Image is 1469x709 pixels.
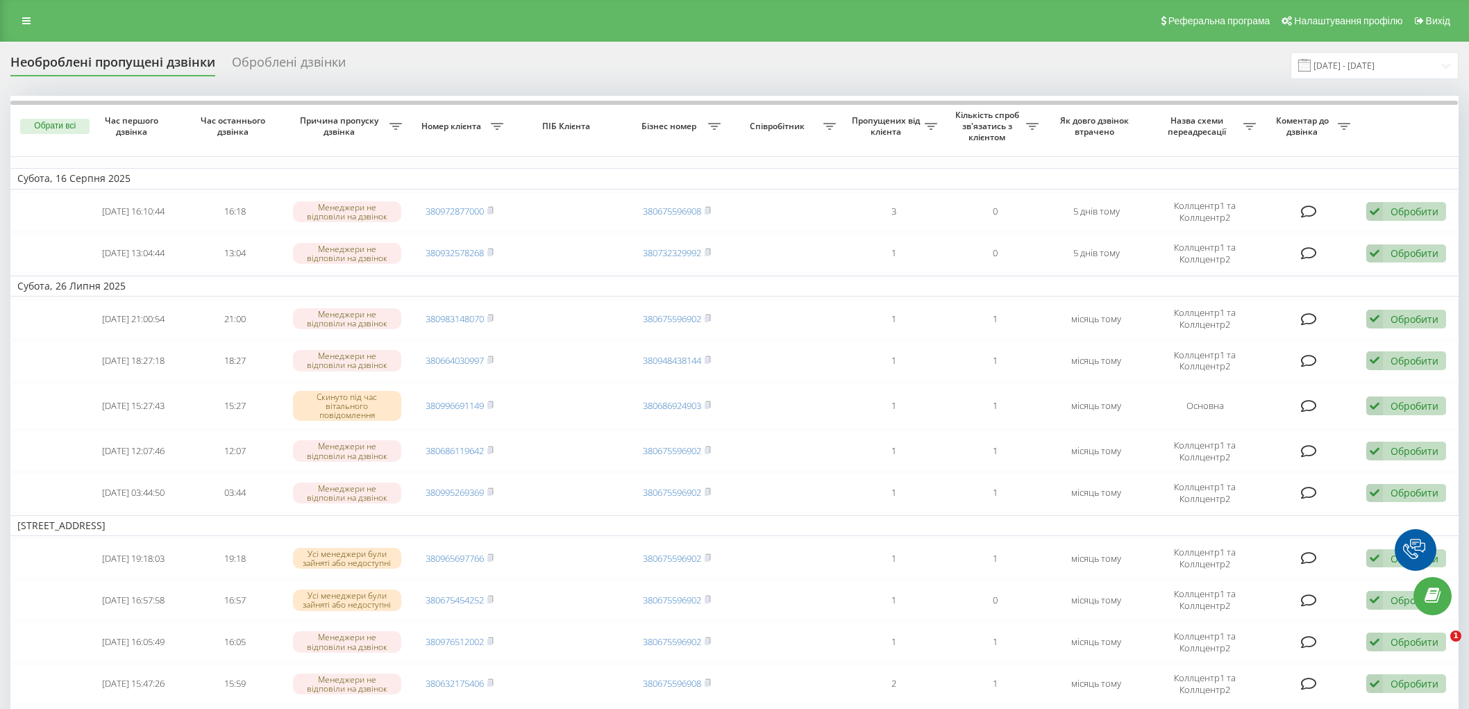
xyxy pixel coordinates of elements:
[232,55,346,76] div: Оброблені дзвінки
[426,444,484,457] a: 380686119642
[944,299,1046,338] td: 1
[426,205,484,217] a: 380972877000
[1147,341,1263,380] td: Коллцентр1 та Коллцентр2
[293,308,402,329] div: Менеджери не відповіли на дзвінок
[843,539,944,578] td: 1
[83,192,184,231] td: [DATE] 16:10:44
[20,119,90,134] button: Обрати всі
[944,474,1046,512] td: 1
[1046,432,1147,471] td: місяць тому
[1294,15,1402,26] span: Налаштування профілю
[1046,665,1147,703] td: місяць тому
[184,234,285,273] td: 13:04
[843,299,944,338] td: 1
[1147,432,1263,471] td: Коллцентр1 та Коллцентр2
[1046,383,1147,429] td: місяць тому
[643,594,701,606] a: 380675596902
[1147,299,1263,338] td: Коллцентр1 та Коллцентр2
[643,444,701,457] a: 380675596902
[944,341,1046,380] td: 1
[1046,539,1147,578] td: місяць тому
[843,665,944,703] td: 2
[83,474,184,512] td: [DATE] 03:44:50
[1147,539,1263,578] td: Коллцентр1 та Коллцентр2
[10,515,1459,536] td: [STREET_ADDRESS]
[293,483,402,503] div: Менеджери не відповіли на дзвінок
[1147,234,1263,273] td: Коллцентр1 та Коллцентр2
[184,432,285,471] td: 12:07
[1147,192,1263,231] td: Коллцентр1 та Коллцентр2
[293,674,402,694] div: Менеджери не відповіли на дзвінок
[426,312,484,325] a: 380983148070
[83,383,184,429] td: [DATE] 15:27:43
[184,341,285,380] td: 18:27
[1391,444,1438,458] div: Обробити
[184,383,285,429] td: 15:27
[944,432,1046,471] td: 1
[843,474,944,512] td: 1
[944,539,1046,578] td: 1
[293,391,402,422] div: Скинуто під час вітального повідомлення
[83,341,184,380] td: [DATE] 18:27:18
[426,486,484,499] a: 380995269369
[1046,234,1147,273] td: 5 днів тому
[951,110,1026,142] span: Кількість спроб зв'язатись з клієнтом
[293,201,402,222] div: Менеджери не відповіли на дзвінок
[1154,115,1243,137] span: Назва схеми переадресації
[1391,635,1438,649] div: Обробити
[643,399,701,412] a: 380686924903
[643,552,701,565] a: 380675596902
[1270,115,1338,137] span: Коментар до дзвінка
[843,581,944,619] td: 1
[1147,383,1263,429] td: Основна
[426,399,484,412] a: 380996691149
[293,631,402,652] div: Менеджери не відповіли на дзвінок
[944,383,1046,429] td: 1
[1426,15,1450,26] span: Вихід
[1391,486,1438,499] div: Обробити
[850,115,925,137] span: Пропущених від клієнта
[1046,581,1147,619] td: місяць тому
[426,594,484,606] a: 380675454252
[1450,631,1461,642] span: 1
[83,539,184,578] td: [DATE] 19:18:03
[1391,399,1438,412] div: Обробити
[1391,552,1438,565] div: Обробити
[83,622,184,661] td: [DATE] 16:05:49
[184,581,285,619] td: 16:57
[184,665,285,703] td: 15:59
[643,677,701,690] a: 380675596908
[1168,15,1270,26] span: Реферальна програма
[1391,247,1438,260] div: Обробити
[843,192,944,231] td: 3
[293,243,402,264] div: Менеджери не відповіли на дзвінок
[1057,115,1136,137] span: Як довго дзвінок втрачено
[293,350,402,371] div: Менеджери не відповіли на дзвінок
[1391,354,1438,367] div: Обробити
[184,299,285,338] td: 21:00
[10,168,1459,189] td: Субота, 16 Серпня 2025
[643,354,701,367] a: 380948438144
[293,440,402,461] div: Менеджери не відповіли на дзвінок
[83,234,184,273] td: [DATE] 13:04:44
[83,581,184,619] td: [DATE] 16:57:58
[1422,631,1455,664] iframe: Intercom live chat
[843,622,944,661] td: 1
[643,247,701,259] a: 380732329992
[1147,581,1263,619] td: Коллцентр1 та Коллцентр2
[1391,312,1438,326] div: Обробити
[944,581,1046,619] td: 0
[643,312,701,325] a: 380675596902
[184,192,285,231] td: 16:18
[196,115,274,137] span: Час останнього дзвінка
[843,234,944,273] td: 1
[292,115,389,137] span: Причина пропуску дзвінка
[1046,192,1147,231] td: 5 днів тому
[944,192,1046,231] td: 0
[184,474,285,512] td: 03:44
[1046,622,1147,661] td: місяць тому
[416,121,491,132] span: Номер клієнта
[184,622,285,661] td: 16:05
[1147,474,1263,512] td: Коллцентр1 та Коллцентр2
[426,677,484,690] a: 380632175406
